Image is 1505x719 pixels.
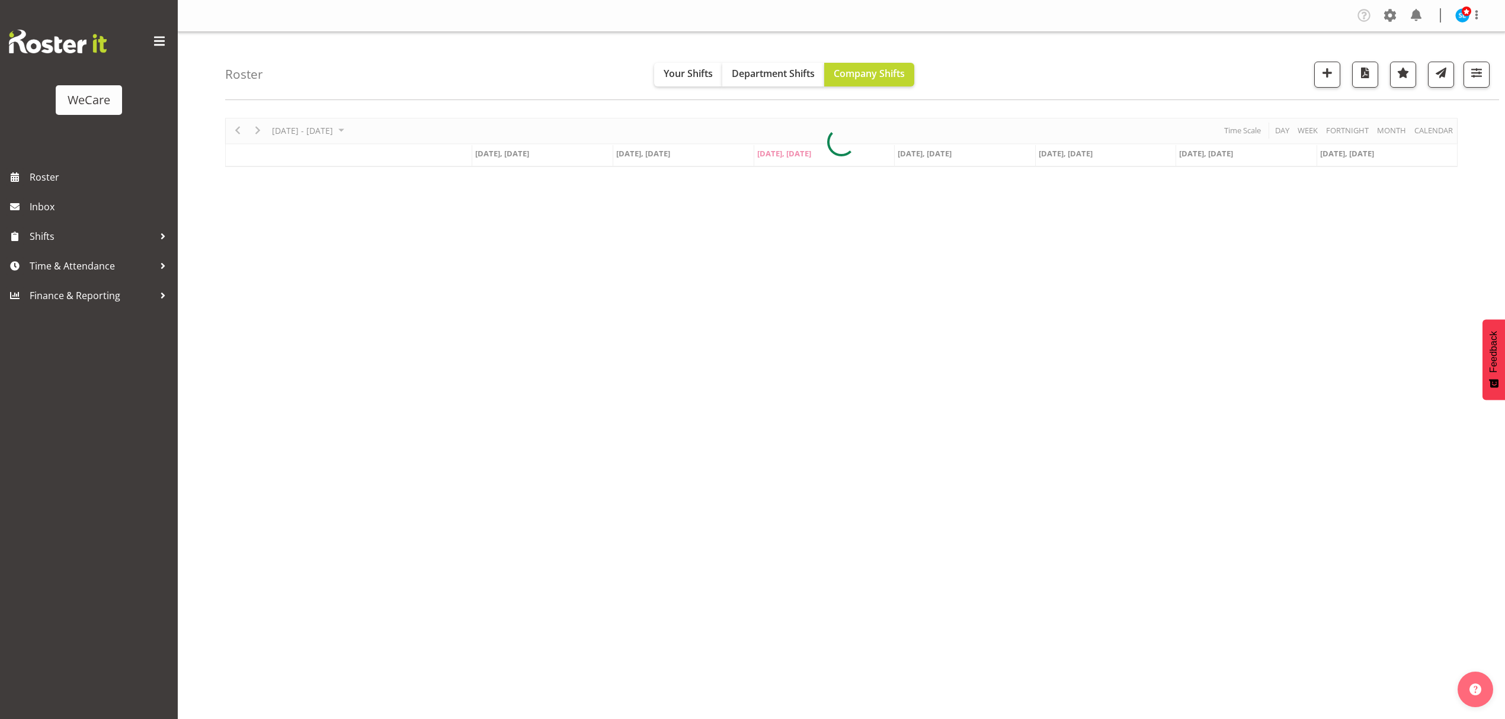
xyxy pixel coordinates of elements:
[30,198,172,216] span: Inbox
[9,30,107,53] img: Rosterit website logo
[30,287,154,304] span: Finance & Reporting
[1352,62,1378,88] button: Download a PDF of the roster according to the set date range.
[1428,62,1454,88] button: Send a list of all shifts for the selected filtered period to all rostered employees.
[1455,8,1469,23] img: sarah-lamont10911.jpg
[824,63,914,86] button: Company Shifts
[1464,62,1490,88] button: Filter Shifts
[664,67,713,80] span: Your Shifts
[225,68,263,81] h4: Roster
[1488,331,1499,373] span: Feedback
[30,257,154,275] span: Time & Attendance
[30,168,172,186] span: Roster
[722,63,824,86] button: Department Shifts
[834,67,905,80] span: Company Shifts
[1390,62,1416,88] button: Highlight an important date within the roster.
[1482,319,1505,400] button: Feedback - Show survey
[30,227,154,245] span: Shifts
[68,91,110,109] div: WeCare
[1314,62,1340,88] button: Add a new shift
[732,67,815,80] span: Department Shifts
[654,63,722,86] button: Your Shifts
[1469,683,1481,695] img: help-xxl-2.png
